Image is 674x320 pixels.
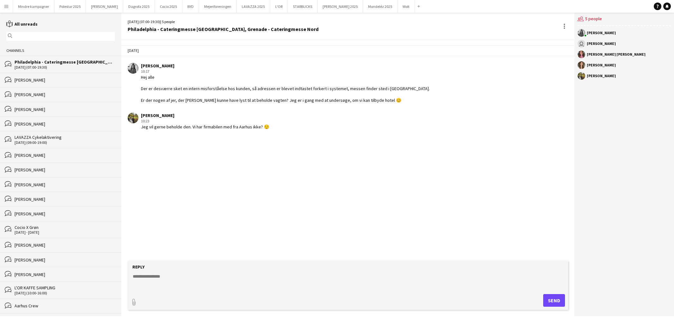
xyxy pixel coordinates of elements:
a: All unreads [6,21,38,27]
div: [PERSON_NAME] [15,257,115,263]
div: Philadelphia - Cateringmesse [GEOGRAPHIC_DATA], Grenade - Cateringmesse Nord [128,26,319,32]
button: Mondeléz 2025 [363,0,398,13]
div: [PERSON_NAME] [15,182,115,188]
div: Jeg vil gerne beholde den. Vi har firmabilen med fra Aarhus ikke? 😌 [141,124,269,130]
div: [PERSON_NAME] [587,74,616,78]
div: [DATE] [121,45,574,56]
div: [DATE] (09:00-19:00) [15,140,115,145]
button: Send [543,294,565,307]
button: LAVAZZA 2025 [237,0,270,13]
div: [PERSON_NAME] [141,113,269,118]
div: 10:17 [141,69,430,74]
div: LAVAZZA Cykelaktivering [15,134,115,140]
button: Polestar 2025 [54,0,86,13]
div: [PERSON_NAME] [587,31,616,35]
button: Dagrofa 2025 [123,0,155,13]
div: [DATE] - [DATE] [15,230,115,235]
div: [PERSON_NAME] [15,242,115,248]
div: [PERSON_NAME] [15,272,115,277]
button: BYD [182,0,199,13]
button: STARBUCKS [288,0,318,13]
div: L'OR KAFFE SAMPLING [15,285,115,291]
button: [PERSON_NAME] 2025 [318,0,363,13]
button: [PERSON_NAME] [86,0,123,13]
div: 5 people [578,13,671,26]
div: [PERSON_NAME] [587,42,616,46]
div: [DATE] (07:00-19:30) [15,65,115,70]
button: L'OR [270,0,288,13]
div: [PERSON_NAME] [15,152,115,158]
div: [PERSON_NAME] [15,121,115,127]
div: [PERSON_NAME] [15,196,115,202]
div: [PERSON_NAME] [15,92,115,97]
div: [PERSON_NAME] [15,107,115,112]
button: Mejeriforeningen [199,0,237,13]
div: 10:23 [141,118,269,124]
div: [PERSON_NAME] [587,63,616,67]
div: Cocio X Grøn [15,225,115,230]
div: [DATE] (10:00-16:00) [15,291,115,295]
button: Cocio 2025 [155,0,182,13]
div: Hej alle Der er desværre sket en intern misforståelse hos kunden, så adressen er blevet indtastet... [141,74,430,103]
div: Philadelphia - Cateringmesse [GEOGRAPHIC_DATA], Grenade - Cateringmesse Nord [15,59,115,65]
div: [PERSON_NAME] [PERSON_NAME] [587,52,646,56]
div: [PERSON_NAME] [15,167,115,173]
div: Aarhus Crew [15,303,115,309]
div: [PERSON_NAME] [15,211,115,217]
label: Reply [132,264,145,270]
button: Mindre kampagner [13,0,54,13]
div: [DATE] (07:00-19:30) | 5 people [128,19,319,25]
button: Wolt [398,0,415,13]
div: [PERSON_NAME] [15,77,115,83]
div: [PERSON_NAME] [141,63,430,69]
